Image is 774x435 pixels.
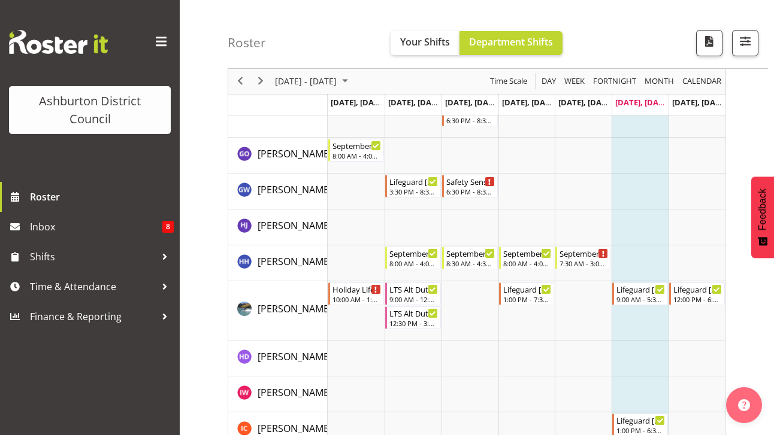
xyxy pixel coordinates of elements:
span: [DATE], [DATE] [502,97,557,108]
span: Inbox [30,218,162,236]
div: 1:00 PM - 6:30 PM [616,425,665,435]
img: help-xxl-2.png [738,399,750,411]
div: Lifeguard [DATE] [503,283,552,295]
span: Finance & Reporting [30,308,156,326]
div: 7:30 AM - 3:00 PM [560,258,608,268]
span: [PERSON_NAME] [258,255,332,268]
div: previous period [230,69,250,94]
div: Holiday Lifeguards [332,283,381,295]
div: Harrison Doak"s event - Lifeguard Saturday Begin From Saturday, October 4, 2025 at 9:00:00 AM GMT... [612,282,668,305]
span: [PERSON_NAME] [258,386,332,399]
div: Guy Ward"s event - Safety Sense Workshop Begin From Wednesday, October 1, 2025 at 6:30:00 PM GMT+... [442,175,498,197]
span: Shifts [30,248,156,266]
div: September/October Holiday Programme [560,247,608,259]
td: Guy Ward resource [228,174,328,209]
div: 9:00 AM - 12:00 PM [389,294,438,304]
td: Guy Ohana resource [228,138,328,174]
div: Safety Sense Workshop [446,175,495,187]
div: LTS Alt Duties [389,307,438,319]
div: 3:30 PM - 8:30 PM [389,187,438,196]
button: Next [253,74,269,89]
span: [DATE] - [DATE] [274,74,338,89]
button: Month [681,74,724,89]
div: LTS Alt Duties [389,283,438,295]
div: 8:00 AM - 4:00 PM [332,151,381,160]
h4: Roster [228,36,266,50]
a: [PERSON_NAME] [258,147,332,161]
a: [PERSON_NAME] [258,302,332,316]
div: 8:30 AM - 4:30 PM [446,258,495,268]
a: [PERSON_NAME] [258,218,332,233]
a: [PERSON_NAME] [258,254,332,269]
div: 8:00 AM - 4:00 PM [503,258,552,268]
span: calendar [681,74,722,89]
div: Guy Ohana"s event - September/October Holiday Programme Begin From Monday, September 29, 2025 at ... [328,139,384,162]
div: 8:00 AM - 4:00 PM [389,258,438,268]
span: [DATE], [DATE] [331,97,385,108]
button: Department Shifts [459,31,563,55]
div: 6:30 PM - 8:30 PM [446,115,495,125]
div: Lifeguard [DATE] [389,175,438,187]
span: [DATE], [DATE] [558,97,613,108]
td: Isabel Wang resource [228,376,328,412]
button: Feedback - Show survey [751,177,774,258]
div: September/October Holiday Programme [332,139,381,151]
div: Harrison Doak"s event - Lifeguard Sunday Begin From Sunday, October 5, 2025 at 12:00:00 PM GMT+13... [669,282,725,305]
div: Harrison Doak"s event - Holiday Lifeguards Begin From Monday, September 29, 2025 at 10:00:00 AM G... [328,282,384,305]
button: Filter Shifts [732,30,758,56]
div: Harrison Doak"s event - LTS Alt Duties Begin From Tuesday, September 30, 2025 at 12:30:00 PM GMT+... [385,306,441,329]
span: 8 [162,221,174,233]
button: Previous [232,74,249,89]
span: [PERSON_NAME] [258,219,332,232]
button: Timeline Day [540,74,558,89]
span: Department Shifts [469,35,553,48]
span: Feedback [757,188,768,230]
div: Harriet Hill"s event - September/October Holiday Programme Begin From Tuesday, September 30, 2025... [385,247,441,269]
div: 12:00 PM - 6:30 PM [673,294,722,304]
div: September/October Holiday Programme [389,247,438,259]
span: Month [643,74,675,89]
div: Ashburton District Council [21,92,159,128]
td: Harrison Doak resource [228,281,328,340]
button: Timeline Week [563,74,587,89]
a: [PERSON_NAME] [258,349,332,364]
a: [PERSON_NAME] [258,385,332,400]
img: Rosterit website logo [9,30,108,54]
button: Your Shifts [391,31,459,55]
div: Lifeguard [DATE] [616,283,665,295]
span: [PERSON_NAME] [258,422,332,435]
div: next period [250,69,271,94]
button: Time Scale [488,74,530,89]
span: Time Scale [489,74,528,89]
span: [PERSON_NAME] [258,183,332,196]
button: Fortnight [591,74,639,89]
span: Roster [30,188,174,206]
span: Week [563,74,586,89]
span: [DATE], [DATE] [445,97,500,108]
span: Day [540,74,557,89]
span: [DATE], [DATE] [388,97,443,108]
div: Lifeguard [DATE] [616,414,665,426]
span: Time & Attendance [30,278,156,296]
div: 1:00 PM - 7:30 PM [503,294,552,304]
a: [PERSON_NAME] [258,182,332,197]
td: Hayley Dickson resource [228,340,328,376]
span: [DATE], [DATE] [615,97,670,108]
div: Harriet Hill"s event - September/October Holiday Programme Begin From Wednesday, October 1, 2025 ... [442,247,498,269]
span: Your Shifts [400,35,450,48]
div: September/October Holiday Programme [446,247,495,259]
div: 12:30 PM - 3:15 PM [389,318,438,328]
td: Harriet Hill resource [228,245,328,281]
div: September/October Holiday Programme [503,247,552,259]
div: Sep 29 - Oct 05, 2025 [271,69,355,94]
button: Timeline Month [643,74,676,89]
div: Lifeguard [DATE] [673,283,722,295]
div: Harrison Doak"s event - Lifeguard Thursday Begin From Thursday, October 2, 2025 at 1:00:00 PM GMT... [499,282,555,305]
div: 9:00 AM - 5:30 PM [616,294,665,304]
span: [DATE], [DATE] [672,97,727,108]
div: Guy Ward"s event - Lifeguard Tuesday Begin From Tuesday, September 30, 2025 at 3:30:00 PM GMT+13:... [385,175,441,197]
div: Harriet Hill"s event - September/October Holiday Programme Begin From Friday, October 3, 2025 at ... [555,247,611,269]
div: 6:30 PM - 8:30 PM [446,187,495,196]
